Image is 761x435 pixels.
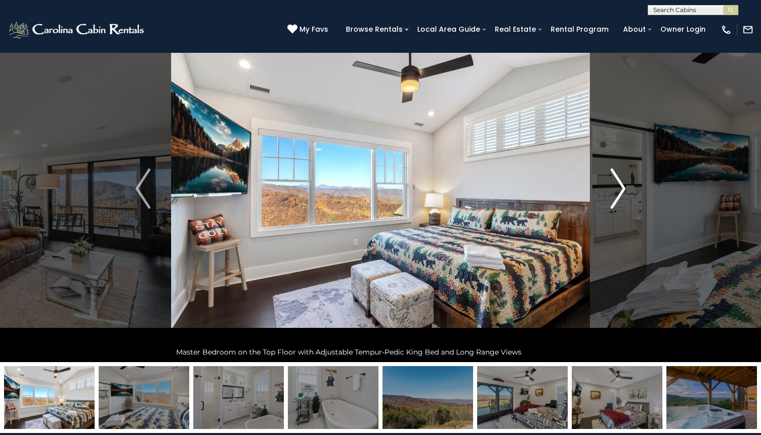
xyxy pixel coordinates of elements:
img: arrow [135,168,150,209]
img: 165206874 [666,366,757,429]
a: Owner Login [655,22,711,37]
a: Browse Rentals [341,22,408,37]
div: Master Bedroom on the Top Floor with Adjustable Tempur-Pedic King Bed and Long Range Views [171,342,590,362]
img: 165422499 [99,366,189,429]
button: Next [590,15,646,362]
img: 165420817 [193,366,284,429]
a: Rental Program [546,22,614,37]
img: White-1-2.png [8,20,147,40]
img: 165420818 [288,366,378,429]
img: 165422495 [572,366,662,429]
img: 165422490 [4,366,95,429]
span: My Favs [299,24,328,35]
button: Previous [115,15,171,362]
img: mail-regular-white.png [742,24,753,35]
a: Real Estate [490,22,541,37]
img: 165422497 [477,366,568,429]
a: Local Area Guide [412,22,485,37]
img: 165420821 [383,366,473,429]
img: arrow [611,168,626,209]
a: My Favs [287,24,331,35]
a: About [618,22,651,37]
img: phone-regular-white.png [721,24,732,35]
